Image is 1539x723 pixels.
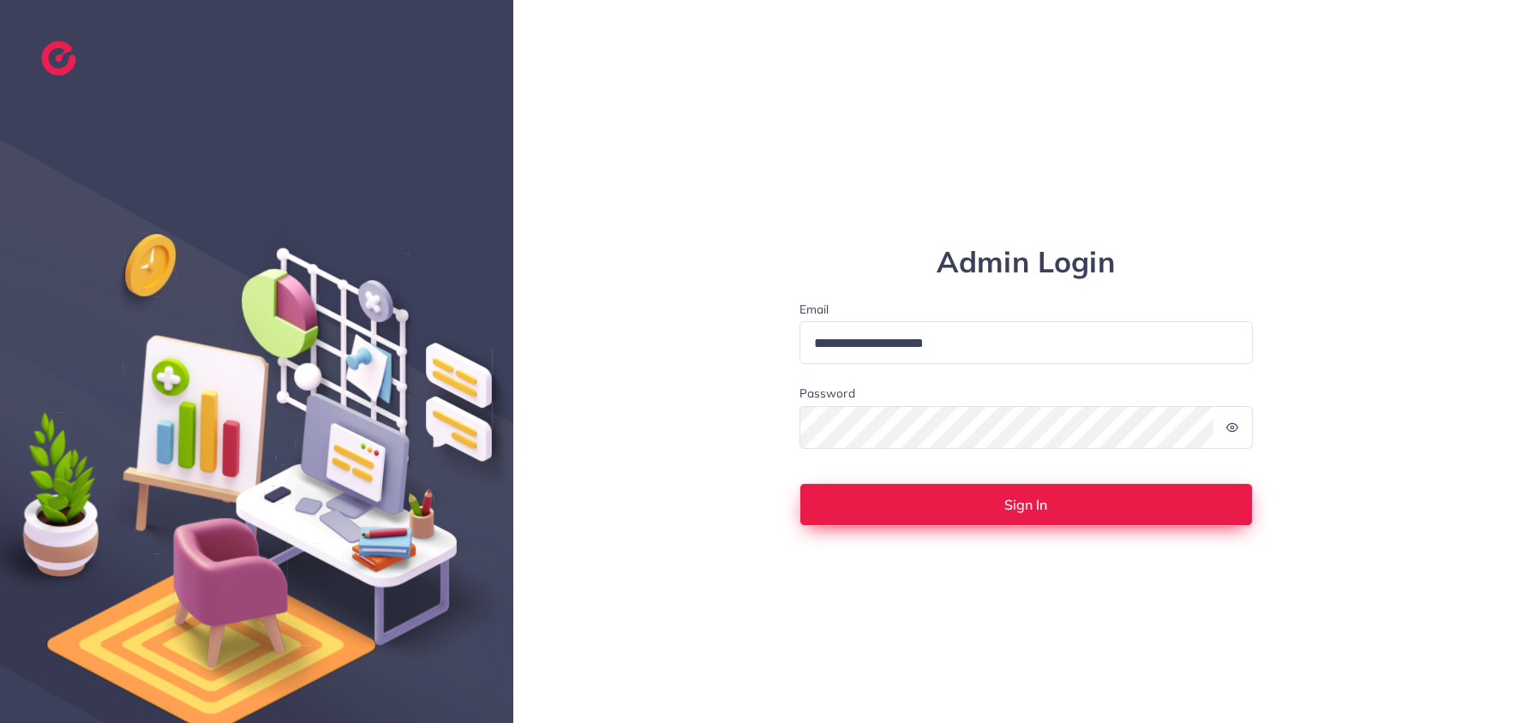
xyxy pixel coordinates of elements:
[41,41,76,75] img: logo
[1004,498,1047,511] span: Sign In
[799,483,1254,526] button: Sign In
[799,385,855,402] label: Password
[799,245,1254,280] h1: Admin Login
[799,301,1254,318] label: Email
